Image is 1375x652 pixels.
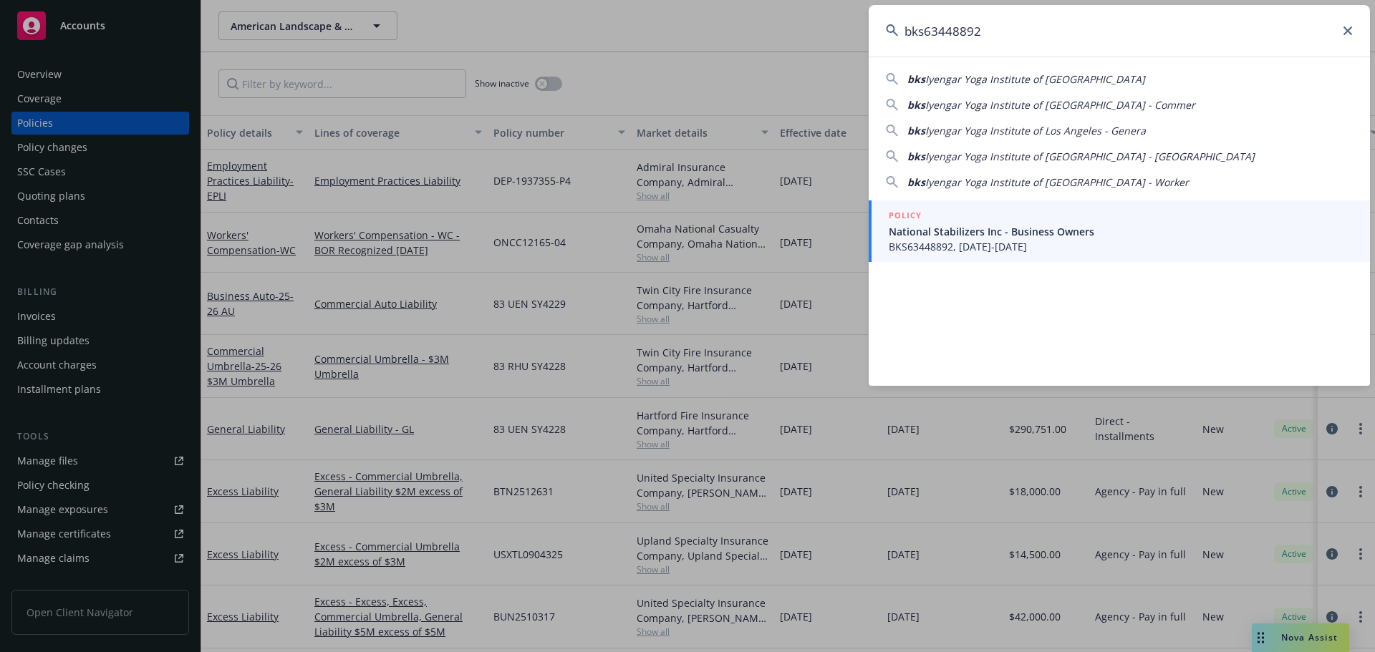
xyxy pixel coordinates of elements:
span: BKS63448892, [DATE]-[DATE] [889,239,1353,254]
span: bks [907,124,925,137]
span: Iyengar Yoga Institute of [GEOGRAPHIC_DATA] - Commer [925,98,1195,112]
span: Iyengar Yoga Institute of Los Angeles - Genera [925,124,1146,137]
span: bks [907,150,925,163]
span: Iyengar Yoga Institute of [GEOGRAPHIC_DATA] - [GEOGRAPHIC_DATA] [925,150,1255,163]
span: bks [907,175,925,189]
h5: POLICY [889,208,922,223]
span: bks [907,98,925,112]
span: Iyengar Yoga Institute of [GEOGRAPHIC_DATA] - Worker [925,175,1189,189]
span: National Stabilizers Inc - Business Owners [889,224,1353,239]
span: bks [907,72,925,86]
span: Iyengar Yoga Institute of [GEOGRAPHIC_DATA] [925,72,1145,86]
a: POLICYNational Stabilizers Inc - Business OwnersBKS63448892, [DATE]-[DATE] [869,200,1370,262]
input: Search... [869,5,1370,57]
